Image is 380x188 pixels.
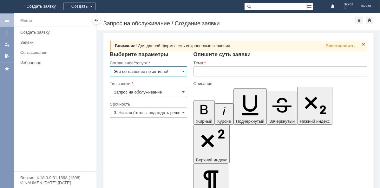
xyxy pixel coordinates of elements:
[193,100,215,125] button: Жирный
[267,92,297,125] button: Зачеркнутый
[18,27,95,37] a: Создать заявку
[2,51,12,61] a: Мои согласования
[110,102,186,106] div: Срочность
[361,42,366,47] span: Закрыть
[20,60,86,65] div: Избранное
[20,17,32,24] div: Меню
[233,88,267,124] button: Подчеркнутый
[2,28,12,38] a: Создать заявку
[366,16,373,24] div: Сделать домашней страницей
[93,16,100,24] div: Скрыть меню
[20,50,93,55] div: Согласования
[193,81,366,86] div: Описание
[20,181,90,185] div: © NAUMEN [DATE]-[DATE]
[20,30,93,35] div: Создать заявку
[344,3,353,6] span: Псков
[18,48,95,57] a: Согласования
[269,119,295,124] span: Зачеркнутый
[20,176,90,180] div: Версия: 4.18.0.9.31.1398 (1398)
[20,40,93,45] div: Заявки
[300,119,330,124] span: Нижний индекс
[110,81,186,86] div: Тип заявки
[215,103,233,125] button: Курсив
[196,119,213,124] span: Жирный
[110,51,168,57] span: Выберите параметры
[193,125,230,164] button: Верхний индекс
[193,51,251,57] span: Опишите суть заявки
[115,43,137,48] span: Внимание!
[138,43,231,48] span: Для данной формы есть сохраненные значения.
[2,39,12,49] a: Мои заявки
[355,16,363,24] div: Добавить в избранное
[193,61,366,65] div: Тема
[326,43,355,48] span: Восстановить
[196,158,227,162] span: Верхний индекс
[103,20,355,27] div: Запрос на обслуживание / Создание заявки
[307,3,313,9] span: Расширенный поиск
[236,119,264,124] span: Подчеркнутый
[297,87,332,125] button: Нижний индекс
[217,119,231,124] span: Курсив
[344,6,353,10] span: 3
[110,61,186,65] div: Соглашение/Услуга
[63,3,96,10] div: Создать
[18,37,95,47] a: Заявки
